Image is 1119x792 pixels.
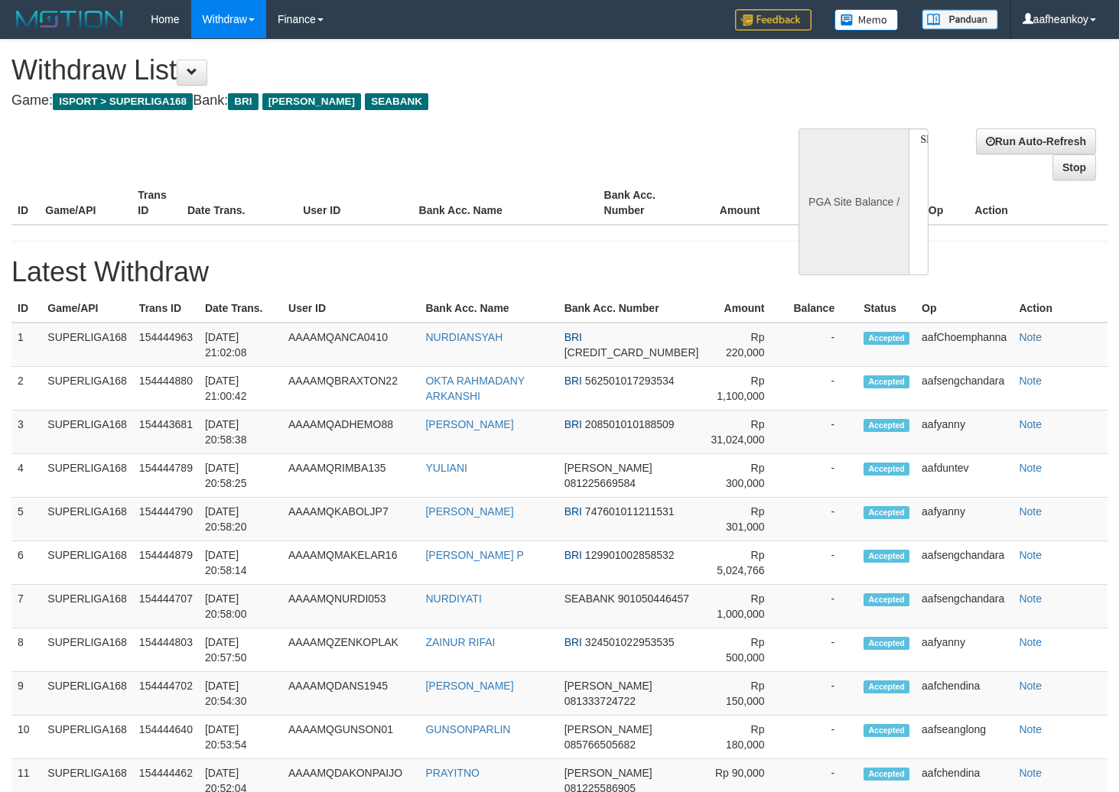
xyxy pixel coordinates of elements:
span: 901050446457 [618,592,689,605]
h1: Latest Withdraw [11,257,1108,287]
td: 8 [11,628,41,672]
td: AAAAMQDANS1945 [282,672,419,716]
span: 562501017293534 [585,375,675,387]
td: [DATE] 20:58:00 [199,585,282,628]
td: aafyanny [916,498,1013,541]
td: [DATE] 21:00:42 [199,367,282,411]
th: Op [922,181,969,225]
th: Action [968,181,1108,225]
td: 1 [11,323,41,367]
a: Run Auto-Refresh [976,128,1096,154]
th: Status [857,294,916,323]
span: 081225669584 [564,477,636,489]
a: NURDIANSYAH [425,331,503,343]
span: [PERSON_NAME] [564,462,652,474]
th: Balance [783,181,868,225]
span: Accepted [864,463,909,476]
td: Rp 31,024,000 [704,411,787,454]
td: Rp 220,000 [704,323,787,367]
td: - [788,323,858,367]
span: BRI [228,93,258,110]
th: Trans ID [132,181,181,225]
td: aafsengchandara [916,367,1013,411]
td: SUPERLIGA168 [41,454,133,498]
td: aafsengchandara [916,541,1013,585]
a: Note [1019,505,1042,518]
td: AAAAMQADHEMO88 [282,411,419,454]
td: [DATE] 20:53:54 [199,716,282,759]
td: aafchendina [916,672,1013,716]
span: [PERSON_NAME] [262,93,361,110]
td: [DATE] 20:58:25 [199,454,282,498]
td: SUPERLIGA168 [41,367,133,411]
span: Accepted [864,680,909,693]
td: 154444640 [133,716,199,759]
span: [PERSON_NAME] [564,767,652,779]
span: Accepted [864,419,909,432]
td: SUPERLIGA168 [41,585,133,628]
td: 4 [11,454,41,498]
th: Amount [704,294,787,323]
th: Trans ID [133,294,199,323]
td: 154444963 [133,323,199,367]
td: aafChoemphanna [916,323,1013,367]
span: [CREDIT_CARD_NUMBER] [564,346,699,359]
td: 5 [11,498,41,541]
th: Game/API [41,294,133,323]
img: panduan.png [922,9,998,30]
td: - [788,411,858,454]
div: PGA Site Balance / [799,128,909,275]
td: SUPERLIGA168 [41,323,133,367]
a: Note [1019,549,1042,561]
td: 154444702 [133,672,199,716]
span: ISPORT > SUPERLIGA168 [53,93,193,110]
td: AAAAMQMAKELAR16 [282,541,419,585]
td: 154443681 [133,411,199,454]
img: MOTION_logo.png [11,8,128,31]
td: Rp 1,100,000 [704,367,787,411]
span: Accepted [864,506,909,519]
td: SUPERLIGA168 [41,716,133,759]
td: [DATE] 20:58:20 [199,498,282,541]
span: Accepted [864,768,909,781]
span: [PERSON_NAME] [564,680,652,692]
td: [DATE] 20:57:50 [199,628,282,672]
td: SUPERLIGA168 [41,541,133,585]
td: 9 [11,672,41,716]
a: GUNSONPARLIN [425,723,510,735]
span: Accepted [864,375,909,388]
td: aafsengchandara [916,585,1013,628]
a: [PERSON_NAME] [425,505,513,518]
h4: Game: Bank: [11,93,730,109]
td: 154444880 [133,367,199,411]
td: 154444790 [133,498,199,541]
td: - [788,454,858,498]
th: Bank Acc. Number [558,294,705,323]
a: Note [1019,636,1042,648]
span: BRI [564,549,582,561]
td: Rp 300,000 [704,454,787,498]
td: SUPERLIGA168 [41,672,133,716]
th: Bank Acc. Name [419,294,558,323]
a: Note [1019,680,1042,692]
td: Rp 5,024,766 [704,541,787,585]
img: Feedback.jpg [735,9,812,31]
span: BRI [564,505,582,518]
span: [PERSON_NAME] [564,723,652,735]
th: User ID [282,294,419,323]
td: [DATE] 20:58:38 [199,411,282,454]
td: 10 [11,716,41,759]
th: Bank Acc. Number [598,181,691,225]
img: Button%20Memo.svg [834,9,899,31]
td: - [788,672,858,716]
td: [DATE] 20:54:30 [199,672,282,716]
span: 081333724722 [564,695,636,707]
td: 3 [11,411,41,454]
span: SEABANK [365,93,428,110]
span: Accepted [864,550,909,563]
a: Note [1019,418,1042,430]
td: 154444803 [133,628,199,672]
a: [PERSON_NAME] P [425,549,523,561]
h1: Withdraw List [11,55,730,86]
a: YULIANI [425,462,467,474]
